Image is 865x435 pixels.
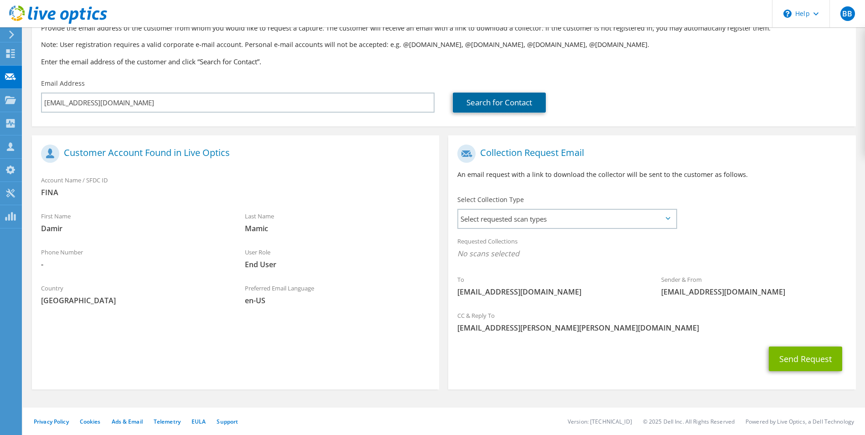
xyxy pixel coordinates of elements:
[783,10,792,18] svg: \n
[32,279,236,310] div: Country
[245,223,430,233] span: Mamic
[643,418,735,425] li: © 2025 Dell Inc. All Rights Reserved
[41,259,227,269] span: -
[80,418,101,425] a: Cookies
[236,243,440,274] div: User Role
[41,223,227,233] span: Damir
[41,40,847,50] p: Note: User registration requires a valid corporate e-mail account. Personal e-mail accounts will ...
[457,145,842,163] h1: Collection Request Email
[41,57,847,67] h3: Enter the email address of the customer and click “Search for Contact”.
[661,287,847,297] span: [EMAIL_ADDRESS][DOMAIN_NAME]
[217,418,238,425] a: Support
[32,243,236,274] div: Phone Number
[448,270,652,301] div: To
[457,170,846,180] p: An email request with a link to download the collector will be sent to the customer as follows.
[746,418,854,425] li: Powered by Live Optics, a Dell Technology
[34,418,69,425] a: Privacy Policy
[245,259,430,269] span: End User
[41,79,85,88] label: Email Address
[448,306,855,337] div: CC & Reply To
[41,187,430,197] span: FINA
[41,295,227,306] span: [GEOGRAPHIC_DATA]
[32,171,439,202] div: Account Name / SFDC ID
[236,207,440,238] div: Last Name
[458,210,675,228] span: Select requested scan types
[457,323,846,333] span: [EMAIL_ADDRESS][PERSON_NAME][PERSON_NAME][DOMAIN_NAME]
[769,347,842,371] button: Send Request
[448,232,855,265] div: Requested Collections
[192,418,206,425] a: EULA
[568,418,632,425] li: Version: [TECHNICAL_ID]
[457,287,643,297] span: [EMAIL_ADDRESS][DOMAIN_NAME]
[41,145,425,163] h1: Customer Account Found in Live Optics
[840,6,855,21] span: BB
[652,270,856,301] div: Sender & From
[41,23,847,33] p: Provide the email address of the customer from whom you would like to request a capture. The cust...
[457,249,846,259] span: No scans selected
[236,279,440,310] div: Preferred Email Language
[453,93,546,113] a: Search for Contact
[245,295,430,306] span: en-US
[32,207,236,238] div: First Name
[154,418,181,425] a: Telemetry
[112,418,143,425] a: Ads & Email
[457,195,524,204] label: Select Collection Type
